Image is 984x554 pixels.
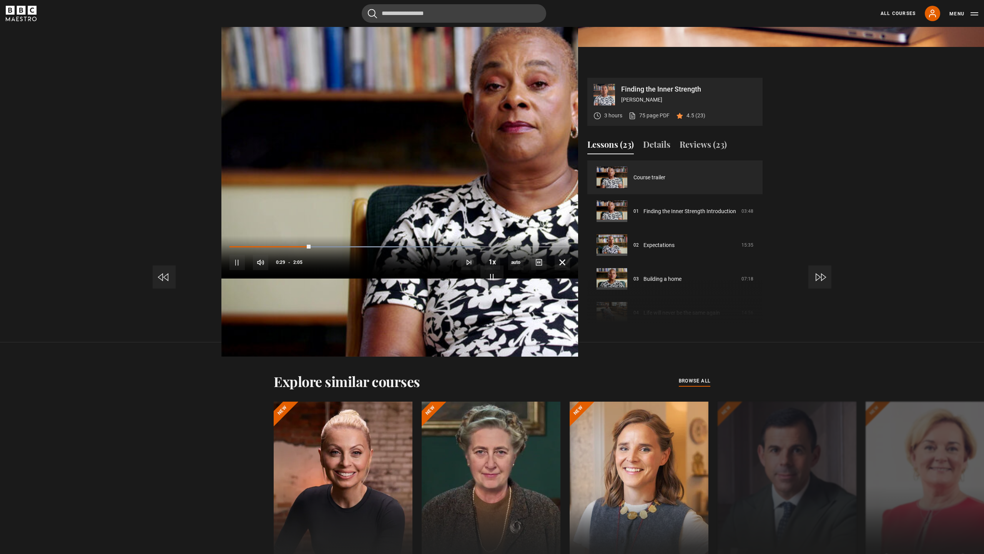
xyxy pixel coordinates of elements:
a: 75 page PDF [628,112,670,120]
p: 4.5 (23) [686,112,705,120]
a: browse all [679,377,710,385]
p: Finding the Inner Strength [621,86,756,93]
a: Expectations [643,241,675,249]
button: Details [643,138,670,154]
a: Finding the Inner Strength Introduction [643,207,736,215]
svg: BBC Maestro [6,6,37,21]
p: 3 hours [604,112,622,120]
a: All Courses [881,10,916,17]
button: Lessons (23) [587,138,634,154]
div: Progress Bar [229,246,570,248]
button: Next Lesson [461,255,477,270]
button: Pause [229,255,245,270]
p: [PERSON_NAME] [621,96,756,104]
span: - [288,260,290,265]
span: 0:29 [276,255,285,269]
button: Captions [531,255,547,270]
span: 2:05 [293,255,303,269]
button: Submit the search query [368,9,377,18]
a: Building a home [643,275,681,283]
input: Search [362,4,546,23]
button: Fullscreen [555,255,570,270]
a: Course trailer [633,174,665,182]
button: Mute [253,255,268,270]
button: Reviews (23) [680,138,727,154]
span: auto [508,255,524,270]
span: browse all [679,377,710,385]
video-js: Video Player [221,78,578,279]
h2: Explore similar courses [274,373,420,389]
div: Current quality: 1080p [508,255,524,270]
button: Toggle navigation [949,10,978,18]
button: Playback Rate [485,254,500,270]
